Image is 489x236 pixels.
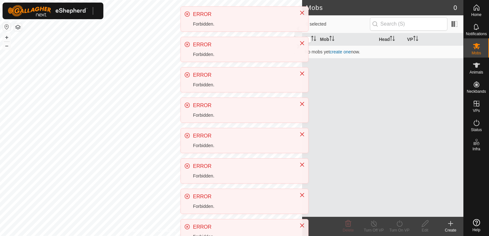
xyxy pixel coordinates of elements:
h2: Mobs [306,4,453,12]
th: Mob [317,33,376,46]
div: ERROR [193,11,293,18]
span: Help [472,228,480,232]
div: Edit [412,227,438,233]
div: Forbidden. [193,51,293,58]
img: Gallagher Logo [8,5,88,17]
div: ERROR [193,193,293,201]
div: Forbidden. [193,173,293,179]
span: Animals [469,70,483,74]
span: Notifications [466,32,487,36]
span: Mobs [472,51,481,55]
button: Close [298,99,307,108]
span: Delete [343,228,354,232]
span: Infra [472,147,480,151]
span: 0 selected [306,21,370,28]
input: Search (S) [370,17,447,31]
div: ERROR [193,223,293,231]
span: Status [471,128,482,132]
p-sorticon: Activate to sort [390,37,395,42]
span: 0 [453,3,457,12]
div: ERROR [193,71,293,79]
div: ERROR [193,132,293,140]
span: VPs [473,109,480,113]
a: create one [330,49,351,54]
span: Home [471,13,481,17]
a: Help [464,216,489,234]
button: Close [298,221,307,230]
p-sorticon: Activate to sort [413,37,418,42]
div: Forbidden. [193,21,293,28]
button: Reset Map [3,23,11,31]
th: VP [405,33,463,46]
div: ERROR [193,162,293,170]
div: Turn On VP [387,227,412,233]
button: Close [298,8,307,17]
button: Close [298,69,307,78]
div: Forbidden. [193,203,293,210]
button: – [3,42,11,50]
p-sorticon: Activate to sort [311,37,316,42]
button: Close [298,39,307,48]
button: Map Layers [14,23,22,31]
div: Forbidden. [193,82,293,88]
span: Neckbands [467,90,486,93]
button: Close [298,130,307,139]
button: Close [298,160,307,169]
div: ERROR [193,41,293,49]
div: ERROR [193,102,293,109]
button: + [3,34,11,41]
div: Create [438,227,463,233]
div: Forbidden. [193,112,293,119]
p-sorticon: Activate to sort [329,37,334,42]
button: Close [298,191,307,200]
div: Turn Off VP [361,227,387,233]
th: Head [376,33,405,46]
a: Contact Us [157,228,176,233]
a: Privacy Policy [126,228,150,233]
td: No mobs yet now. [302,45,463,58]
div: Forbidden. [193,142,293,149]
